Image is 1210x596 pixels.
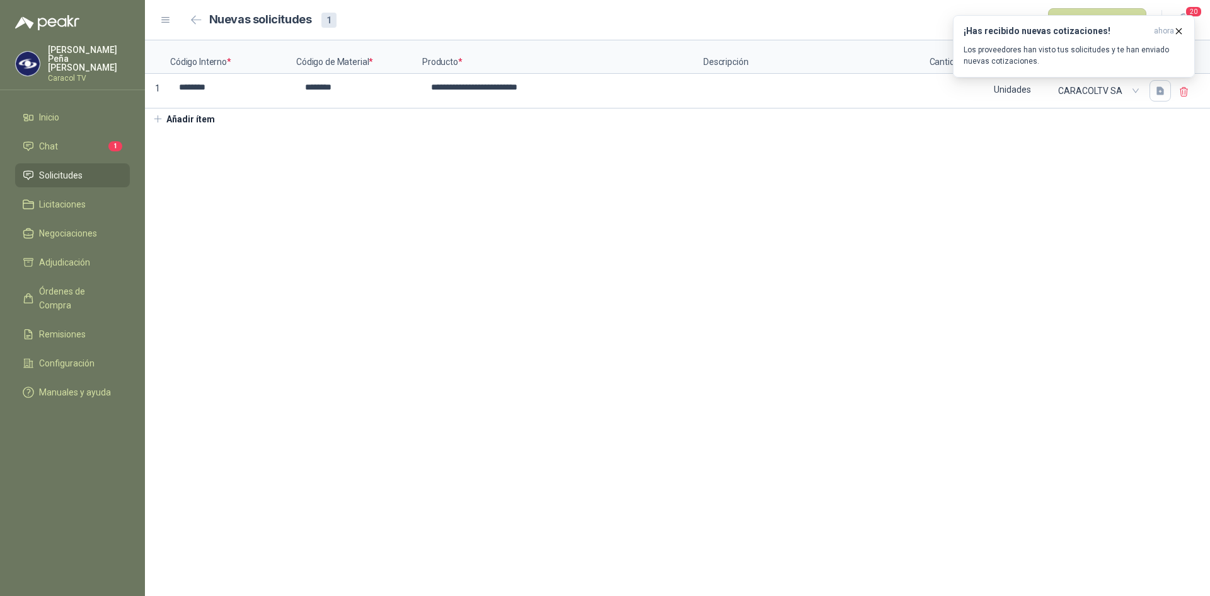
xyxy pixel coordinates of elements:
[48,45,130,72] p: [PERSON_NAME] Peña [PERSON_NAME]
[1058,81,1136,100] span: CARACOLTV SA
[108,141,122,151] span: 1
[976,75,1049,104] div: Unidades
[145,74,170,108] p: 1
[15,163,130,187] a: Solicitudes
[15,279,130,317] a: Órdenes de Compra
[15,250,130,274] a: Adjudicación
[39,226,97,240] span: Negociaciones
[1154,26,1174,37] span: ahora
[15,192,130,216] a: Licitaciones
[924,40,974,74] p: Cantidad
[39,327,86,341] span: Remisiones
[422,40,703,74] p: Producto
[39,168,83,182] span: Solicitudes
[209,11,312,29] h2: Nuevas solicitudes
[39,110,59,124] span: Inicio
[39,356,95,370] span: Configuración
[39,197,86,211] span: Licitaciones
[296,40,422,74] p: Código de Material
[953,15,1195,78] button: ¡Has recibido nuevas cotizaciones!ahora Los proveedores han visto tus solicitudes y te han enviad...
[15,15,79,30] img: Logo peakr
[15,134,130,158] a: Chat1
[1048,8,1146,32] button: Publicar solicitudes
[964,26,1149,37] h3: ¡Has recibido nuevas cotizaciones!
[1185,6,1202,18] span: 20
[15,221,130,245] a: Negociaciones
[15,322,130,346] a: Remisiones
[15,380,130,404] a: Manuales y ayuda
[15,351,130,375] a: Configuración
[964,44,1184,67] p: Los proveedores han visto tus solicitudes y te han enviado nuevas cotizaciones.
[39,255,90,269] span: Adjudicación
[39,139,58,153] span: Chat
[39,385,111,399] span: Manuales y ayuda
[15,105,130,129] a: Inicio
[39,284,118,312] span: Órdenes de Compra
[48,74,130,82] p: Caracol TV
[145,108,222,130] button: Añadir ítem
[703,40,924,74] p: Descripción
[16,52,40,76] img: Company Logo
[321,13,337,28] div: 1
[170,40,296,74] p: Código Interno
[1172,9,1195,32] button: 20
